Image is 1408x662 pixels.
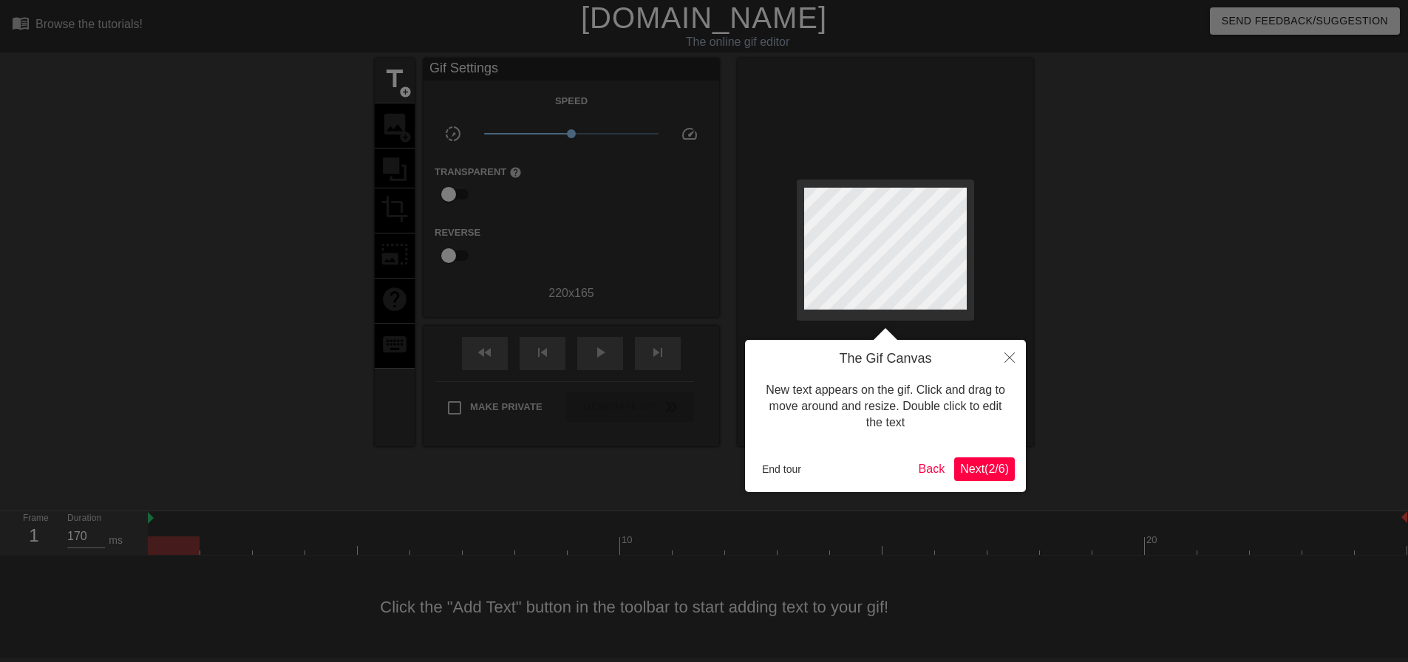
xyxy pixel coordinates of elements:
[756,458,807,480] button: End tour
[756,367,1015,446] div: New text appears on the gif. Click and drag to move around and resize. Double click to edit the text
[913,457,951,481] button: Back
[954,457,1015,481] button: Next
[993,340,1026,374] button: Close
[756,351,1015,367] h4: The Gif Canvas
[960,463,1009,475] span: Next ( 2 / 6 )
